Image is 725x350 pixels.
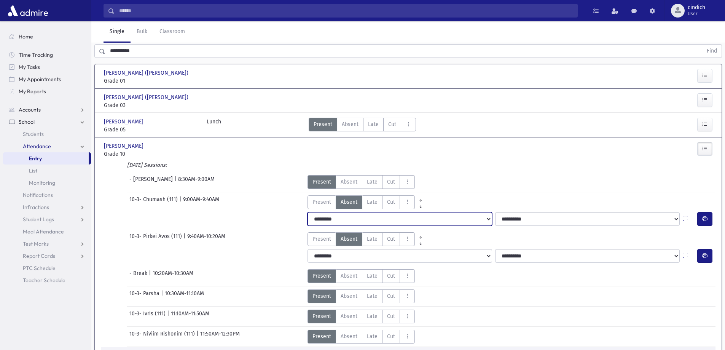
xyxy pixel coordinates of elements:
[23,216,54,223] span: Student Logs
[104,126,199,134] span: Grade 05
[149,269,153,283] span: |
[23,192,53,198] span: Notifications
[19,64,40,70] span: My Tasks
[161,289,165,303] span: |
[178,175,215,189] span: 8:30AM-9:00AM
[165,289,204,303] span: 10:30AM-11:10AM
[702,45,722,58] button: Find
[387,235,395,243] span: Cut
[3,189,91,201] a: Notifications
[3,225,91,238] a: Meal Attendance
[129,195,179,209] span: 10-3- Chumash (111)
[368,120,379,128] span: Late
[23,265,56,272] span: PTC Schedule
[19,33,33,40] span: Home
[314,120,332,128] span: Present
[3,238,91,250] a: Test Marks
[308,310,415,323] div: AttTypes
[153,21,191,43] a: Classroom
[179,195,183,209] span: |
[19,51,53,58] span: Time Tracking
[171,310,209,323] span: 11:10AM-11:50AM
[23,253,55,259] span: Report Cards
[308,289,415,303] div: AttTypes
[115,4,577,18] input: Search
[367,235,378,243] span: Late
[19,88,46,95] span: My Reports
[200,330,240,344] span: 11:50AM-12:30PM
[3,165,91,177] a: List
[3,262,91,274] a: PTC Schedule
[183,232,187,246] span: |
[3,116,91,128] a: School
[341,332,357,340] span: Absent
[187,232,225,246] span: 9:40AM-10:20AM
[688,11,705,17] span: User
[19,118,35,125] span: School
[312,312,331,320] span: Present
[174,175,178,189] span: |
[23,131,44,137] span: Students
[129,330,196,344] span: 10-3- Niviim Rishonim (111)
[367,272,378,280] span: Late
[3,250,91,262] a: Report Cards
[23,143,51,150] span: Attendance
[129,269,149,283] span: - Break
[308,269,415,283] div: AttTypes
[3,85,91,97] a: My Reports
[3,152,89,165] a: Entry
[196,330,200,344] span: |
[3,104,91,116] a: Accounts
[104,93,190,101] span: [PERSON_NAME] ([PERSON_NAME])
[3,274,91,286] a: Teacher Schedule
[341,312,357,320] span: Absent
[129,232,183,246] span: 10-3- Pirkei Avos (111)
[367,198,378,206] span: Late
[367,332,378,340] span: Late
[104,150,199,158] span: Grade 10
[3,49,91,61] a: Time Tracking
[19,76,61,83] span: My Appointments
[3,201,91,213] a: Infractions
[131,21,153,43] a: Bulk
[29,179,55,186] span: Monitoring
[29,167,37,174] span: List
[308,232,427,246] div: AttTypes
[3,177,91,189] a: Monitoring
[308,175,415,189] div: AttTypes
[3,61,91,73] a: My Tasks
[104,101,199,109] span: Grade 03
[367,178,378,186] span: Late
[104,142,145,150] span: [PERSON_NAME]
[23,204,49,211] span: Infractions
[341,198,357,206] span: Absent
[129,175,174,189] span: - [PERSON_NAME]
[308,195,427,209] div: AttTypes
[387,198,395,206] span: Cut
[3,140,91,152] a: Attendance
[388,120,396,128] span: Cut
[23,228,64,235] span: Meal Attendance
[309,118,416,134] div: AttTypes
[19,106,41,113] span: Accounts
[387,272,395,280] span: Cut
[341,292,357,300] span: Absent
[3,213,91,225] a: Student Logs
[341,178,357,186] span: Absent
[312,178,331,186] span: Present
[104,69,190,77] span: [PERSON_NAME] ([PERSON_NAME])
[387,178,395,186] span: Cut
[129,310,167,323] span: 10-3- Ivris (111)
[3,73,91,85] a: My Appointments
[104,77,199,85] span: Grade 01
[104,118,145,126] span: [PERSON_NAME]
[207,118,221,134] div: Lunch
[367,292,378,300] span: Late
[341,235,357,243] span: Absent
[312,292,331,300] span: Present
[688,5,705,11] span: cindich
[312,235,331,243] span: Present
[3,30,91,43] a: Home
[3,128,91,140] a: Students
[23,240,49,247] span: Test Marks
